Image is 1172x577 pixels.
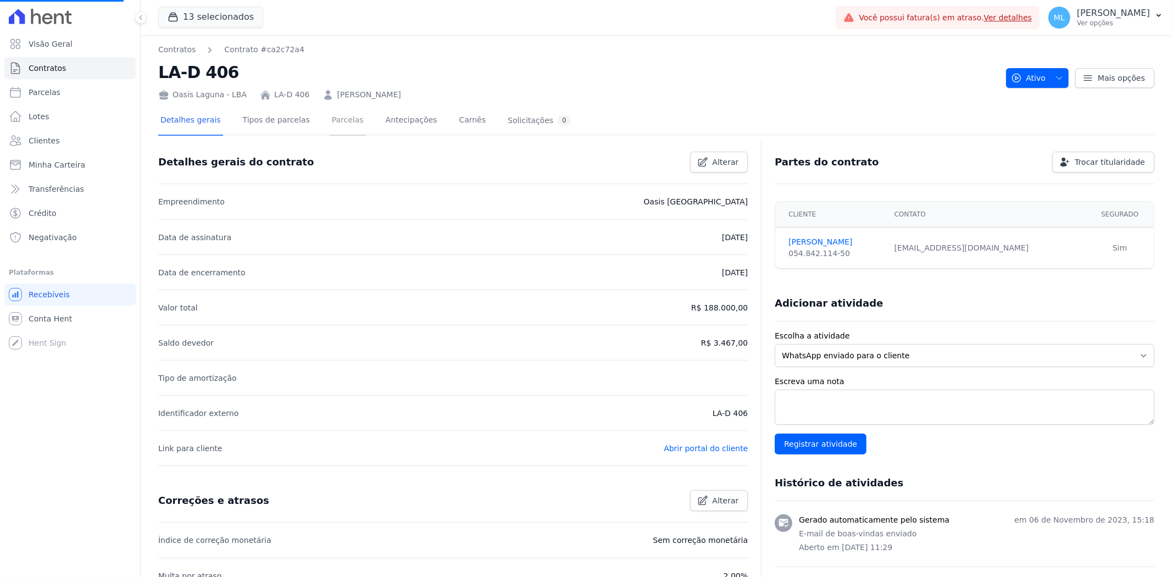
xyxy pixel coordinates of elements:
[775,297,883,310] h3: Adicionar atividade
[895,242,1080,254] div: [EMAIL_ADDRESS][DOMAIN_NAME]
[1011,68,1046,88] span: Ativo
[29,87,60,98] span: Parcelas
[158,534,271,547] p: Índice de correção monetária
[859,12,1032,24] span: Você possui fatura(s) em atraso.
[1086,228,1154,269] td: Sim
[29,289,70,300] span: Recebíveis
[788,236,881,248] a: [PERSON_NAME]
[158,231,231,244] p: Data de assinatura
[690,490,748,511] a: Alterar
[4,130,136,152] a: Clientes
[664,444,748,453] a: Abrir portal do cliente
[506,107,573,136] a: Solicitações0
[690,152,748,173] a: Alterar
[888,202,1086,228] th: Contato
[29,313,72,324] span: Conta Hent
[1086,202,1154,228] th: Segurado
[29,159,85,170] span: Minha Carteira
[799,542,1154,553] p: Aberto em [DATE] 11:29
[1052,152,1154,173] a: Trocar titularidade
[158,494,269,507] h3: Correções e atrasos
[158,89,247,101] div: Oasis Laguna - LBA
[775,476,903,490] h3: Histórico de atividades
[274,89,309,101] a: LA-D 406
[158,107,223,136] a: Detalhes gerais
[775,202,887,228] th: Cliente
[4,154,136,176] a: Minha Carteira
[241,107,312,136] a: Tipos de parcelas
[1077,8,1150,19] p: [PERSON_NAME]
[713,495,739,506] span: Alterar
[788,248,881,259] div: 054.842.114-50
[1054,14,1065,21] span: ML
[653,534,748,547] p: Sem correção monetária
[4,33,136,55] a: Visão Geral
[158,266,246,279] p: Data de encerramento
[158,44,997,56] nav: Breadcrumb
[158,195,225,208] p: Empreendimento
[29,208,57,219] span: Crédito
[508,115,571,126] div: Solicitações
[337,89,401,101] a: [PERSON_NAME]
[158,442,222,455] p: Link para cliente
[224,44,304,56] a: Contrato #ca2c72a4
[158,301,198,314] p: Valor total
[4,81,136,103] a: Parcelas
[457,107,488,136] a: Carnês
[1014,514,1154,526] p: em 06 de Novembro de 2023, 15:18
[1075,157,1145,168] span: Trocar titularidade
[713,157,739,168] span: Alterar
[558,115,571,126] div: 0
[4,308,136,330] a: Conta Hent
[4,178,136,200] a: Transferências
[29,184,84,195] span: Transferências
[29,232,77,243] span: Negativação
[713,407,748,420] p: LA-D 406
[722,266,748,279] p: [DATE]
[4,106,136,127] a: Lotes
[9,266,131,279] div: Plataformas
[4,202,136,224] a: Crédito
[691,301,748,314] p: R$ 188.000,00
[330,107,366,136] a: Parcelas
[775,156,879,169] h3: Partes do contrato
[4,57,136,79] a: Contratos
[158,44,196,56] a: Contratos
[775,376,1154,387] label: Escreva uma nota
[29,63,66,74] span: Contratos
[158,371,237,385] p: Tipo de amortização
[799,514,949,526] h3: Gerado automaticamente pelo sistema
[158,156,314,169] h3: Detalhes gerais do contrato
[701,336,748,349] p: R$ 3.467,00
[158,7,263,27] button: 13 selecionados
[722,231,748,244] p: [DATE]
[775,330,1154,342] label: Escolha a atividade
[158,407,238,420] p: Identificador externo
[4,284,136,306] a: Recebíveis
[1077,19,1150,27] p: Ver opções
[29,111,49,122] span: Lotes
[1075,68,1154,88] a: Mais opções
[984,13,1032,22] a: Ver detalhes
[29,38,73,49] span: Visão Geral
[1040,2,1172,33] button: ML [PERSON_NAME] Ver opções
[1098,73,1145,84] span: Mais opções
[158,336,214,349] p: Saldo devedor
[158,44,304,56] nav: Breadcrumb
[384,107,440,136] a: Antecipações
[644,195,748,208] p: Oasis [GEOGRAPHIC_DATA]
[158,60,997,85] h2: LA-D 406
[4,226,136,248] a: Negativação
[29,135,59,146] span: Clientes
[1006,68,1069,88] button: Ativo
[775,434,866,454] input: Registrar atividade
[799,528,1154,540] p: E-mail de boas-vindas enviado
